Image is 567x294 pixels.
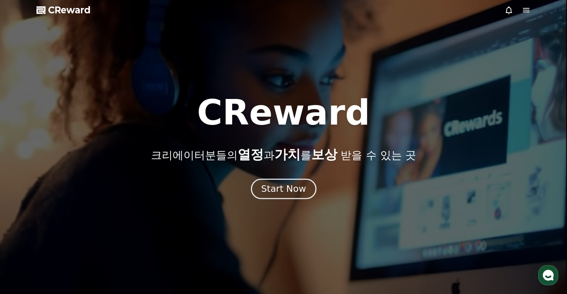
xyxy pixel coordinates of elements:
[36,4,91,16] a: CReward
[2,229,48,247] a: 홈
[197,95,370,130] h1: CReward
[252,186,315,193] a: Start Now
[251,179,316,199] button: Start Now
[311,147,337,162] span: 보상
[48,229,93,247] a: 대화
[238,147,264,162] span: 열정
[274,147,300,162] span: 가치
[112,240,120,246] span: 설정
[261,183,306,195] div: Start Now
[93,229,139,247] a: 설정
[48,4,91,16] span: CReward
[23,240,27,246] span: 홈
[151,147,416,162] p: 크리에이터분들의 과 를 받을 수 있는 곳
[66,240,75,246] span: 대화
